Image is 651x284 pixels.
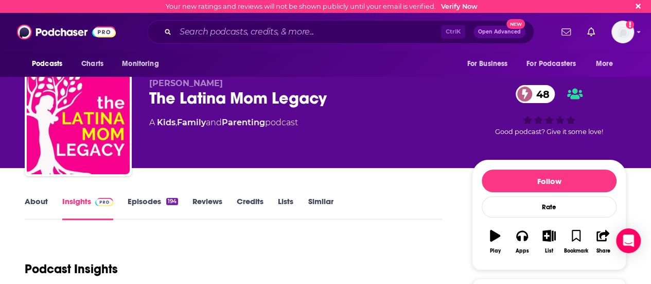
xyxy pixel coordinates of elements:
span: 48 [526,85,555,103]
input: Search podcasts, credits, & more... [175,24,441,40]
a: 48 [516,85,555,103]
div: Apps [516,248,529,254]
button: open menu [25,54,76,74]
a: Verify Now [441,3,478,10]
a: InsightsPodchaser Pro [62,196,113,220]
span: More [596,57,613,71]
button: open menu [589,54,626,74]
span: and [206,118,222,127]
button: open menu [115,54,172,74]
button: List [536,223,562,260]
a: Show notifications dropdown [583,23,599,41]
div: Rate [482,196,617,218]
span: Charts [81,57,103,71]
img: Podchaser - Follow, Share and Rate Podcasts [17,22,116,42]
span: New [506,19,525,29]
img: User Profile [611,21,634,43]
div: Bookmark [564,248,588,254]
button: Play [482,223,508,260]
div: 48Good podcast? Give it some love! [472,78,626,142]
img: Podchaser Pro [95,198,113,206]
span: Good podcast? Give it some love! [495,128,603,136]
div: Play [490,248,501,254]
span: For Business [467,57,507,71]
div: 194 [166,198,178,205]
a: Lists [278,196,293,220]
button: open menu [520,54,591,74]
button: open menu [460,54,520,74]
a: Credits [237,196,263,220]
div: Share [596,248,610,254]
button: Open AdvancedNew [473,26,525,38]
a: Show notifications dropdown [557,23,575,41]
div: Search podcasts, credits, & more... [147,20,534,44]
span: , [175,118,177,127]
span: Logged in as jbarbour [611,21,634,43]
span: Monitoring [122,57,159,71]
h1: Podcast Insights [25,261,118,277]
a: Episodes194 [128,196,178,220]
div: List [545,248,553,254]
span: Podcasts [32,57,62,71]
button: Apps [508,223,535,260]
span: Ctrl K [441,25,465,39]
a: Reviews [192,196,222,220]
button: Share [590,223,617,260]
button: Follow [482,170,617,192]
div: Open Intercom Messenger [616,228,641,253]
img: The Latina Mom Legacy [27,71,130,174]
a: About [25,196,48,220]
button: Show profile menu [611,21,634,43]
a: Charts [75,54,110,74]
div: Your new ratings and reviews will not be shown publicly until your email is verified. [166,3,478,10]
a: Family [177,118,206,127]
div: A podcast [149,116,298,129]
a: Kids [157,118,175,127]
a: Similar [308,196,333,220]
button: Bookmark [562,223,589,260]
span: Open Advanced [478,29,521,35]
svg: Email not verified [626,21,634,29]
span: [PERSON_NAME] [149,78,223,88]
span: For Podcasters [526,57,576,71]
a: Parenting [222,118,265,127]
